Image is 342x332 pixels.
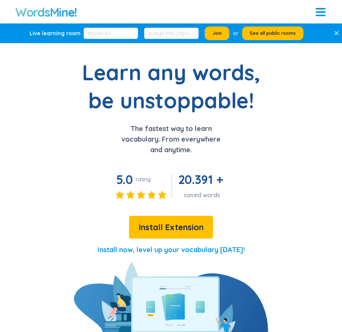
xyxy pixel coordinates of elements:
span: Install Extension [138,221,204,234]
a: WordsMine! [15,5,77,20]
input: 6-digit PIN (Optional) [144,28,199,39]
div: rating [136,176,151,183]
button: Install Extension [129,216,213,238]
div: saved words [178,191,226,199]
div: or [233,29,238,37]
span: Join [212,30,222,36]
p: The fastest way to learn vocabulary. From everywhere and anytime. [116,123,226,155]
div: Live learning room [30,30,81,37]
span: See all public rooms [250,30,296,36]
input: Room ID [84,28,138,39]
span: 20.391 + [178,172,223,187]
span: 5.0 [116,172,133,187]
p: Install now, level up your vocabulary [DATE]! [98,245,245,255]
button: Join [205,26,229,40]
button: See all public rooms [242,26,303,40]
h1: Learn any words, be unstoppable! [76,58,266,114]
a: Install Extension [129,224,213,232]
